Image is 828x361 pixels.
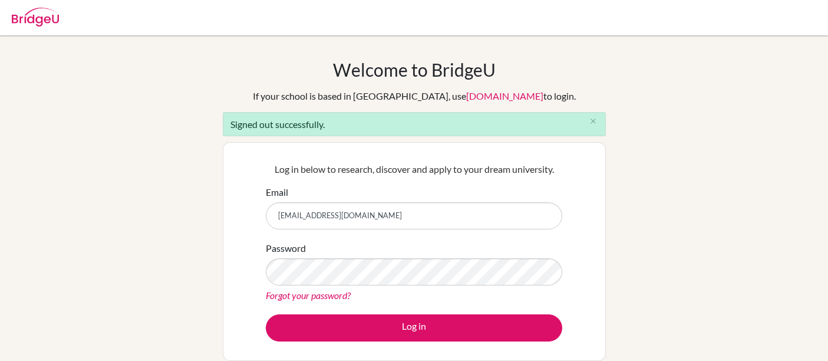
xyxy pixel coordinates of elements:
[12,8,59,27] img: Bridge-U
[266,241,306,255] label: Password
[466,90,543,101] a: [DOMAIN_NAME]
[266,185,288,199] label: Email
[333,59,496,80] h1: Welcome to BridgeU
[253,89,576,103] div: If your school is based in [GEOGRAPHIC_DATA], use to login.
[266,314,562,342] button: Log in
[266,290,351,301] a: Forgot your password?
[582,113,605,130] button: Close
[589,117,598,126] i: close
[266,162,562,176] p: Log in below to research, discover and apply to your dream university.
[223,112,606,136] div: Signed out successfully.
